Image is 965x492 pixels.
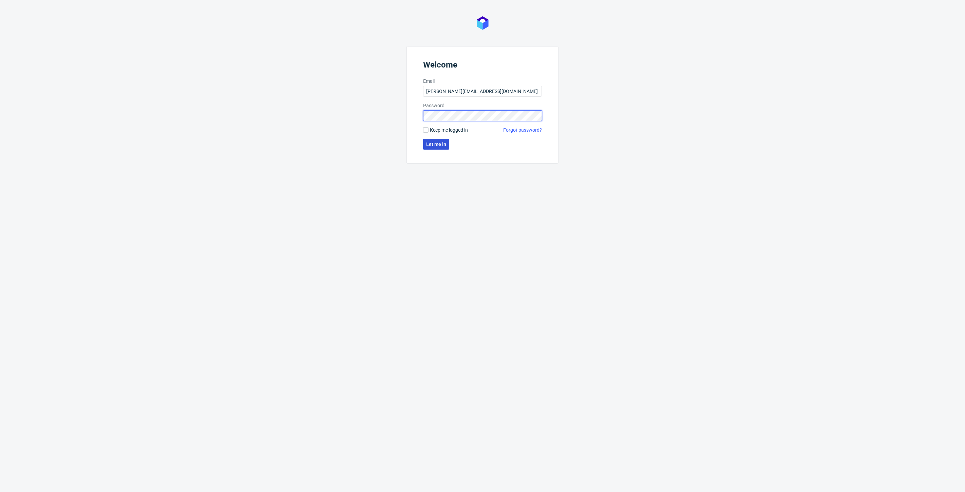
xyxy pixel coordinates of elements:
[430,127,468,133] span: Keep me logged in
[423,60,542,72] header: Welcome
[503,127,542,133] a: Forgot password?
[426,142,446,147] span: Let me in
[423,78,542,84] label: Email
[423,102,542,109] label: Password
[423,139,449,150] button: Let me in
[423,86,542,97] input: you@youremail.com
